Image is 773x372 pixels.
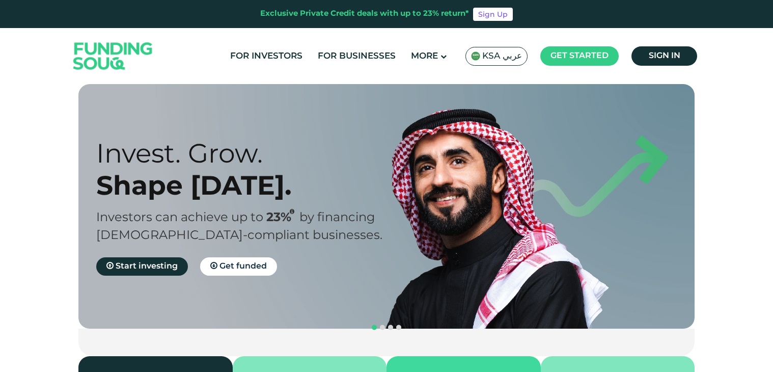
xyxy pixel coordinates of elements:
span: Get started [550,52,609,60]
button: navigation [395,324,403,332]
div: Invest. Grow. [96,137,404,169]
a: Sign Up [473,8,513,21]
span: More [411,52,438,61]
span: Investors can achieve up to [96,212,263,224]
img: Logo [63,31,163,82]
a: For Businesses [315,48,398,65]
button: navigation [370,324,378,332]
button: navigation [386,324,395,332]
span: KSA عربي [482,50,522,62]
a: Sign in [631,46,697,66]
div: Shape [DATE]. [96,169,404,201]
span: 23% [266,212,299,224]
span: Sign in [649,52,680,60]
a: Get funded [200,257,277,276]
i: 23% IRR (expected) ~ 15% Net yield (expected) [290,209,294,215]
span: Start investing [116,262,178,270]
button: navigation [378,324,386,332]
div: Exclusive Private Credit deals with up to 23% return* [260,8,469,20]
span: Get funded [219,262,267,270]
a: Start investing [96,257,188,276]
img: SA Flag [471,51,480,61]
a: For Investors [228,48,305,65]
